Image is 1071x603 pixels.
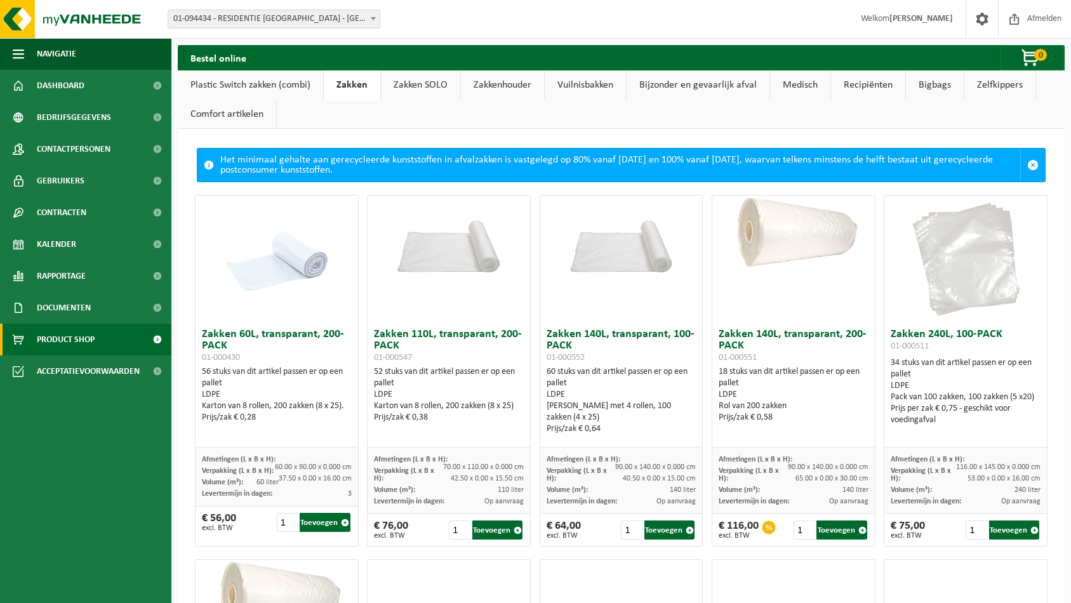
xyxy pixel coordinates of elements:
[670,486,696,494] span: 140 liter
[37,102,111,133] span: Bedrijfsgegevens
[348,490,352,498] span: 3
[37,292,91,324] span: Documenten
[719,412,868,423] div: Prijs/zak € 0,58
[368,195,530,277] img: 01-000547
[966,520,987,540] input: 1
[794,520,815,540] input: 1
[256,479,279,486] span: 60 liter
[374,389,524,401] div: LDPE
[1020,149,1045,182] a: Sluit melding
[202,513,236,532] div: € 56,00
[891,380,1041,392] div: LDPE
[37,38,76,70] span: Navigatie
[1000,45,1063,70] button: 0
[37,324,95,355] span: Product Shop
[547,329,696,363] h3: Zakken 140L, transparant, 100-PACK
[891,341,929,351] span: 01-000511
[547,456,620,463] span: Afmetingen (L x B x H):
[816,520,867,540] button: Toevoegen
[989,520,1039,540] button: Toevoegen
[547,423,696,435] div: Prijs/zak € 0,64
[178,100,276,129] a: Comfort artikelen
[644,520,695,540] button: Toevoegen
[547,486,588,494] span: Volume (m³):
[461,70,544,100] a: Zakkenhouder
[891,467,951,482] span: Verpakking (L x B x H):
[213,195,340,322] img: 01-000430
[547,366,696,435] div: 60 stuks van dit artikel passen er op een pallet
[202,412,352,423] div: Prijs/zak € 0,28
[891,520,925,540] div: € 75,00
[449,520,470,540] input: 1
[627,70,769,100] a: Bijzonder en gevaarlijk afval
[279,475,352,482] span: 37.50 x 0.00 x 16.00 cm
[719,467,779,482] span: Verpakking (L x B x H):
[795,475,868,482] span: 65.00 x 0.00 x 30.00 cm
[202,329,352,363] h3: Zakken 60L, transparant, 200-PACK
[906,70,964,100] a: Bigbags
[37,260,86,292] span: Rapportage
[719,389,868,401] div: LDPE
[484,498,524,505] span: Op aanvraag
[540,195,703,277] img: 01-000552
[889,14,953,23] strong: [PERSON_NAME]
[719,486,760,494] span: Volume (m³):
[37,165,84,197] span: Gebruikers
[719,401,868,412] div: Rol van 200 zakken
[220,149,1020,182] div: Het minimaal gehalte aan gerecycleerde kunststoffen in afvalzakken is vastgelegd op 80% vanaf [DA...
[277,513,298,532] input: 1
[324,70,380,100] a: Zakken
[891,456,964,463] span: Afmetingen (L x B x H):
[770,70,830,100] a: Medisch
[202,456,276,463] span: Afmetingen (L x B x H):
[275,463,352,471] span: 60.00 x 90.00 x 0.000 cm
[374,467,434,482] span: Verpakking (L x B x H):
[451,475,524,482] span: 42.50 x 0.00 x 15.50 cm
[956,463,1041,471] span: 116.00 x 145.00 x 0.000 cm
[615,463,696,471] span: 90.00 x 140.00 x 0.000 cm
[547,353,585,362] span: 01-000552
[623,475,696,482] span: 40.50 x 0.00 x 15.00 cm
[300,513,350,532] button: Toevoegen
[374,498,444,505] span: Levertermijn in dagen:
[719,456,792,463] span: Afmetingen (L x B x H):
[202,479,243,486] span: Volume (m³):
[374,456,448,463] span: Afmetingen (L x B x H):
[547,520,581,540] div: € 64,00
[374,366,524,423] div: 52 stuks van dit artikel passen er op een pallet
[168,10,380,28] span: 01-094434 - RESIDENTIE BOTERLAARHOF - DEURNE
[891,498,961,505] span: Levertermijn in dagen:
[719,498,789,505] span: Levertermijn in dagen:
[178,45,259,70] h2: Bestel online
[891,403,1041,426] div: Prijs per zak € 0,75 - geschikt voor voedingafval
[719,532,759,540] span: excl. BTW
[374,486,415,494] span: Volume (m³):
[202,389,352,401] div: LDPE
[547,532,581,540] span: excl. BTW
[829,498,868,505] span: Op aanvraag
[443,463,524,471] span: 70.00 x 110.00 x 0.000 cm
[202,366,352,423] div: 56 stuks van dit artikel passen er op een pallet
[381,70,460,100] a: Zakken SOLO
[374,401,524,412] div: Karton van 8 rollen, 200 zakken (8 x 25)
[37,355,140,387] span: Acceptatievoorwaarden
[498,486,524,494] span: 110 liter
[178,70,323,100] a: Plastic Switch zakken (combi)
[202,401,352,412] div: Karton van 8 rollen, 200 zakken (8 x 25).
[891,357,1041,426] div: 34 stuks van dit artikel passen er op een pallet
[545,70,626,100] a: Vuilnisbakken
[374,520,408,540] div: € 76,00
[202,353,240,362] span: 01-000430
[1014,486,1041,494] span: 240 liter
[202,467,274,475] span: Verpakking (L x B x H):
[547,401,696,423] div: [PERSON_NAME] met 4 rollen, 100 zakken (4 x 25)
[968,475,1041,482] span: 53.00 x 0.00 x 16.00 cm
[374,353,412,362] span: 01-000547
[902,195,1029,322] img: 01-000511
[1034,49,1047,61] span: 0
[1001,498,1041,505] span: Op aanvraag
[37,133,110,165] span: Contactpersonen
[891,329,1041,354] h3: Zakken 240L, 100-PACK
[374,412,524,423] div: Prijs/zak € 0,38
[831,70,905,100] a: Recipiënten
